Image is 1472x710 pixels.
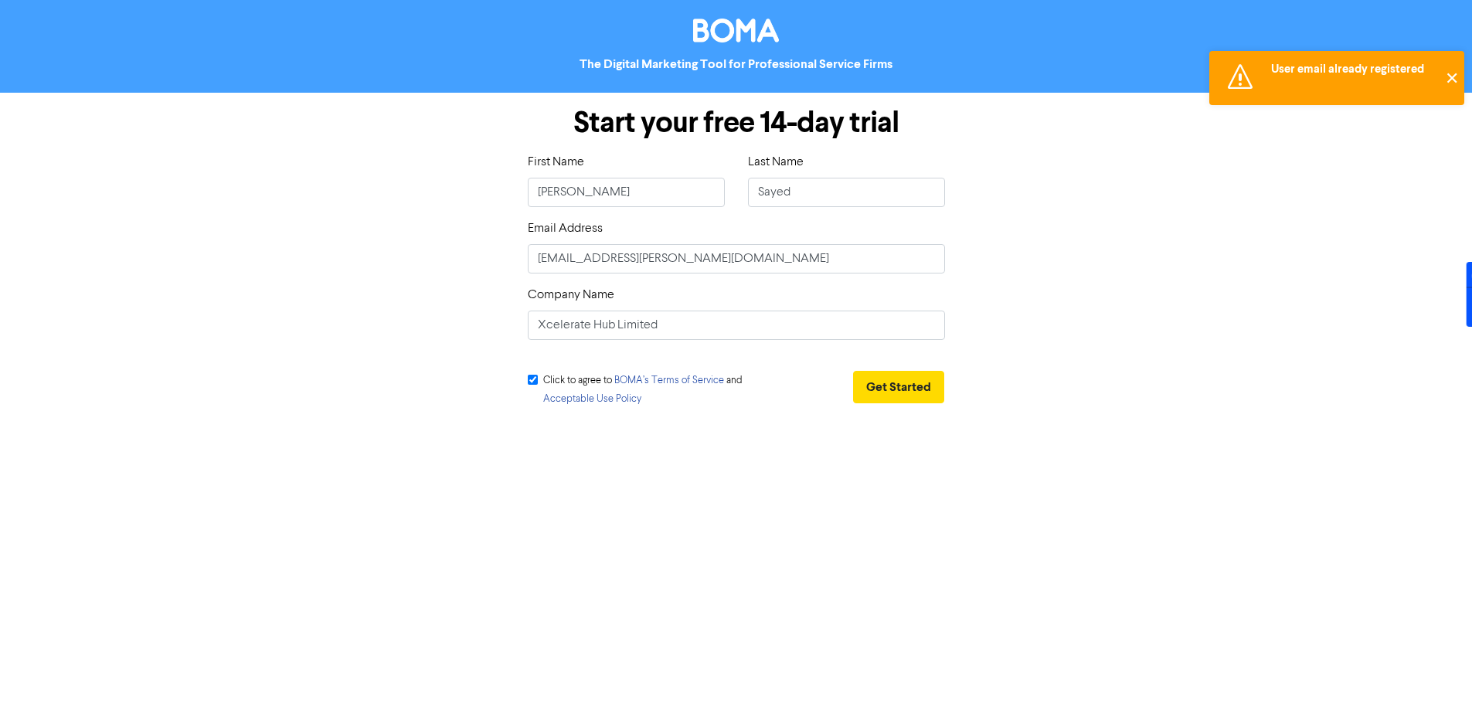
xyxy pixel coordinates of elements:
[528,219,603,238] label: Email Address
[853,371,944,403] button: Get Started
[528,286,614,304] label: Company Name
[528,105,945,141] h1: Start your free 14-day trial
[580,56,892,72] strong: The Digital Marketing Tool for Professional Service Firms
[543,394,641,404] a: Acceptable Use Policy
[1271,61,1437,77] div: User email already registered
[614,375,724,386] a: BOMA’s Terms of Service
[693,19,779,42] img: BOMA Logo
[528,153,584,172] label: First Name
[543,375,743,404] span: Click to agree to and
[748,153,804,172] label: Last Name
[1395,636,1472,710] iframe: Chat Widget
